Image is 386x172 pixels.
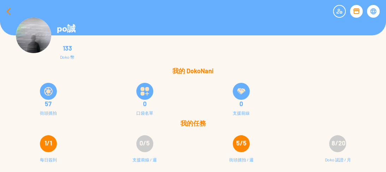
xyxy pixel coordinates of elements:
[139,139,150,147] span: 0/5
[325,156,351,171] div: Doko 認證 / 月
[16,18,51,53] img: Visruth.jpg not found
[237,87,245,96] img: frontLineSupply.svg
[101,100,189,107] div: 0
[197,100,285,107] div: 0
[60,55,75,59] div: Doko 幣
[57,23,76,35] p: po誠
[136,110,153,115] div: 口袋名單
[4,100,92,107] div: 57
[233,110,250,115] div: 支援前線
[40,110,57,115] div: 街頭抓拍
[44,139,52,147] span: 1/1
[331,139,345,147] span: 8/20
[40,156,57,171] div: 每日簽到
[60,45,75,52] div: 133
[132,156,157,171] div: 支援前線 / 週
[141,87,149,96] img: bucketListIcon.svg
[229,156,254,171] div: 街頭抓拍 / 週
[44,87,53,96] img: snapShot.svg
[236,139,247,147] span: 5/5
